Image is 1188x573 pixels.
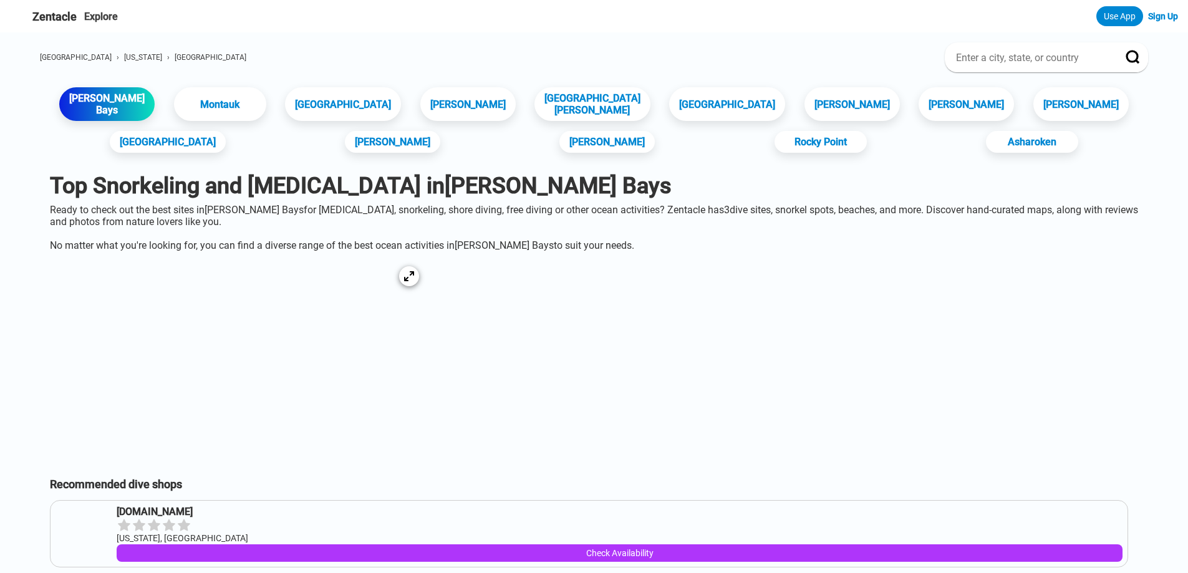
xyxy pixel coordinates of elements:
a: [GEOGRAPHIC_DATA][PERSON_NAME] [534,87,650,121]
a: [PERSON_NAME] [1033,87,1129,121]
a: [PERSON_NAME] [559,131,655,153]
div: [US_STATE], [GEOGRAPHIC_DATA] [117,532,1123,544]
a: Check Availability [117,544,1123,562]
a: Use App [1096,6,1143,26]
a: [GEOGRAPHIC_DATA] [285,87,401,121]
span: › [117,53,119,62]
a: [US_STATE] [124,53,162,62]
h2: Recommended dive shops [50,470,1138,491]
a: Zentacle logoZentacle [10,6,77,26]
a: Montauk [174,87,266,121]
a: Rocky Point [775,131,867,153]
span: › [167,53,170,62]
a: [PERSON_NAME] [345,131,440,153]
span: Zentacle [32,10,77,23]
a: Hampton Bays dive site map [40,251,434,461]
img: Scuba.com [56,506,112,562]
h1: Top Snorkeling and [MEDICAL_DATA] in [PERSON_NAME] Bays [50,173,1138,199]
a: [GEOGRAPHIC_DATA] [669,87,785,121]
a: Explore [84,11,118,22]
a: [PERSON_NAME] [804,87,900,121]
div: Ready to check out the best sites in [PERSON_NAME] Bays for [MEDICAL_DATA], snorkeling, shore div... [40,204,1148,251]
a: [PERSON_NAME] Bays [59,87,155,121]
img: Hampton Bays dive site map [50,261,424,448]
a: [GEOGRAPHIC_DATA] [175,53,246,62]
a: [GEOGRAPHIC_DATA] [110,131,226,153]
input: Enter a city, state, or country [955,51,1108,64]
a: [GEOGRAPHIC_DATA] [40,53,112,62]
img: Zentacle logo [10,6,30,26]
a: Sign Up [1148,11,1178,21]
a: [PERSON_NAME] [420,87,516,121]
a: [PERSON_NAME] [919,87,1014,121]
a: Asharoken [986,131,1078,153]
a: [DOMAIN_NAME] [117,506,1123,518]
